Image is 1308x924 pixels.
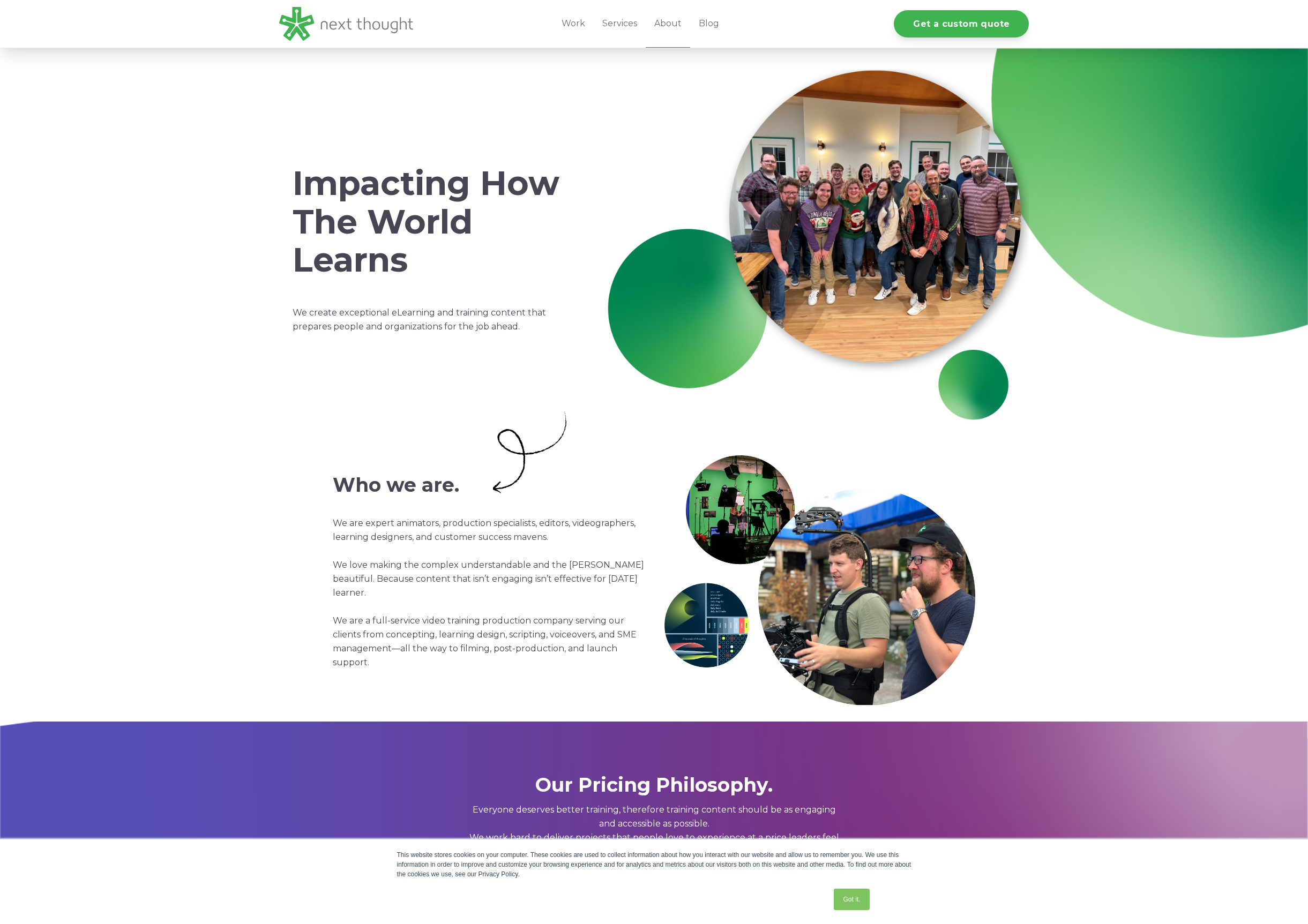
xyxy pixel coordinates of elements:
[333,518,644,667] span: We are expert animators, production specialists, editors, videographers, learning designers, and ...
[602,70,1029,425] img: NTGroup
[535,773,773,797] span: Our Pricing Philosophy.
[493,411,568,493] img: Arrow
[834,889,869,910] a: Got it.
[293,307,546,332] span: We create exceptional eLearning and training content that prepares people and organizations for t...
[894,10,1029,37] a: Get a custom quote
[279,7,413,41] img: LG - NextThought Logo
[397,850,911,879] div: This website stores cookies on your computer. These cookies are used to collect information about...
[293,163,559,280] span: Impacting How The World Learns
[333,474,485,496] h2: Who we are.
[662,455,976,705] img: Pictures opt 2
